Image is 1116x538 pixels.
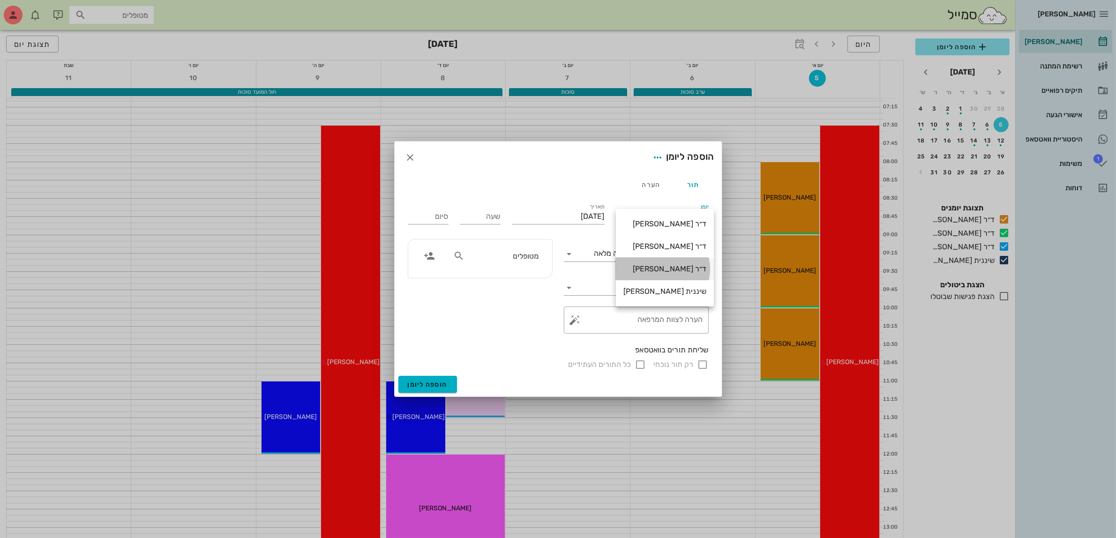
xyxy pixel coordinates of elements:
div: יומן [616,209,709,224]
div: הערה [630,173,672,196]
div: שיננית [PERSON_NAME] [623,287,706,296]
div: סטטוסתור נקבע [564,280,709,295]
label: תאריך [590,203,605,210]
div: ד״ר [PERSON_NAME] [623,219,706,228]
div: שליחת תורים בוואטסאפ [408,345,709,355]
div: ד״ר [PERSON_NAME] [623,264,706,273]
div: תור [672,173,714,196]
button: הוספה ליומן [398,376,457,393]
div: ד״ר [PERSON_NAME] [623,242,706,251]
label: יומן [701,203,709,210]
span: נתוח שתי לסתות בהרדמה מלאה [594,249,694,258]
div: הוספה ליומן [649,149,714,166]
span: הוספה ליומן [408,381,448,389]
